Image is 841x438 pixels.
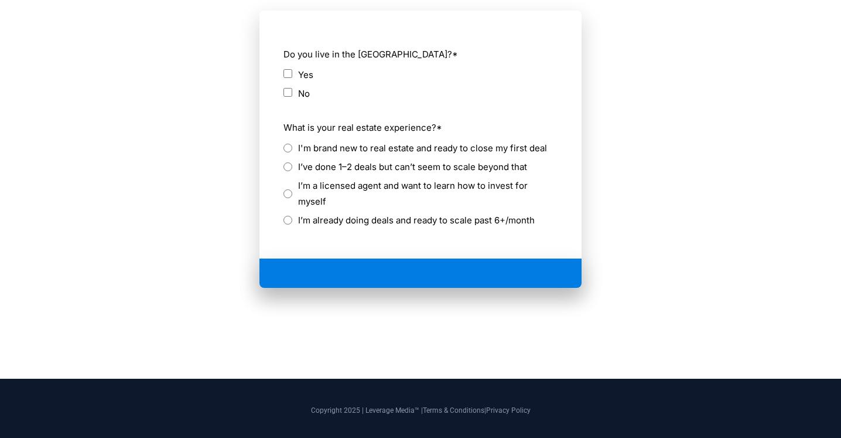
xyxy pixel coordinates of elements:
label: I'm brand new to real estate and ready to close my first deal [298,140,547,156]
p: Copyright 2025 | Leverage Media™ | | [90,405,751,416]
label: I’m a licensed agent and want to learn how to invest for myself [298,178,558,209]
label: What is your real estate experience? [283,120,558,135]
label: I’ve done 1–2 deals but can’t seem to scale beyond that [298,159,527,175]
a: Privacy Policy [486,406,531,415]
label: I’m already doing deals and ready to scale past 6+/month [298,212,535,228]
label: Do you live in the [GEOGRAPHIC_DATA]? [283,46,558,62]
a: Terms & Conditions [423,406,484,415]
label: Yes [298,67,313,83]
label: No [298,86,310,101]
